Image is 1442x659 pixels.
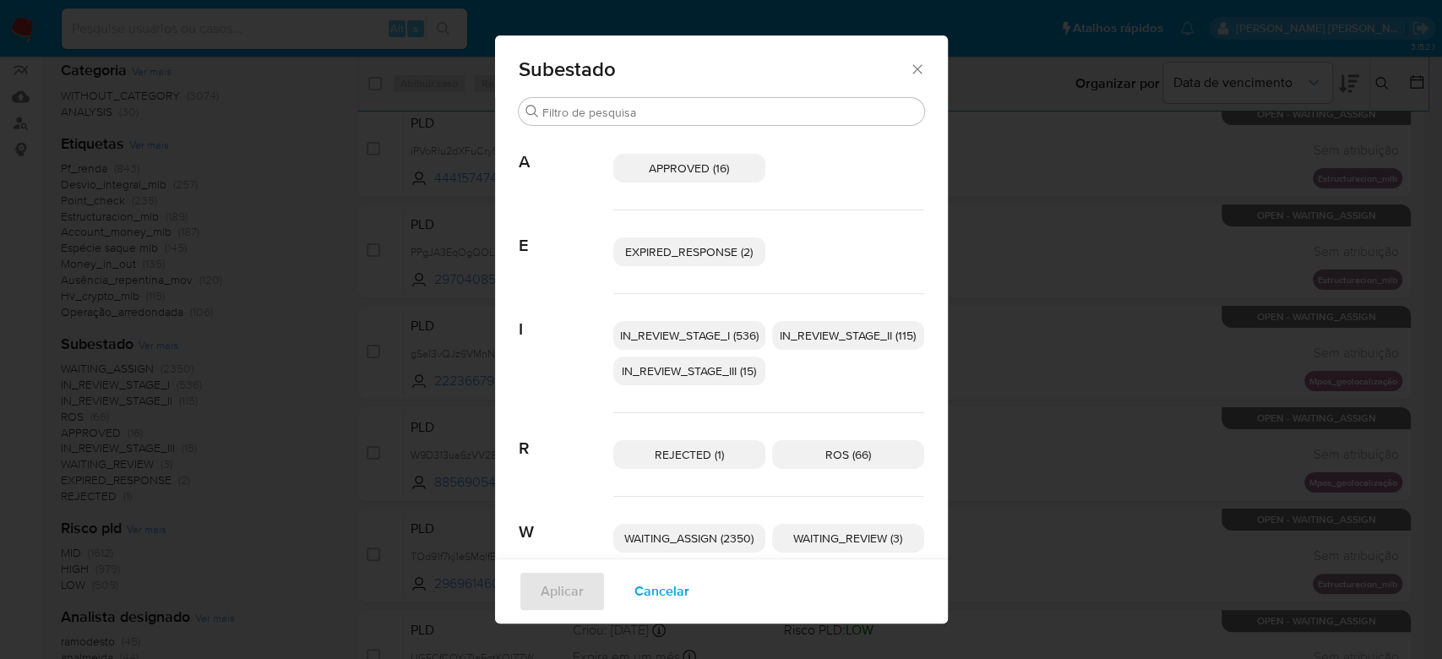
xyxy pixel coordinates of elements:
button: Buscar [525,105,539,118]
span: ROS (66) [825,446,871,463]
div: ROS (66) [772,440,924,469]
span: Subestado [519,59,910,79]
span: I [519,294,613,340]
span: REJECTED (1) [655,446,724,463]
span: IN_REVIEW_STAGE_I (536) [620,327,759,344]
span: WAITING_REVIEW (3) [793,530,902,547]
div: REJECTED (1) [613,440,765,469]
span: APPROVED (16) [649,160,729,177]
span: R [519,413,613,459]
span: W [519,497,613,542]
div: IN_REVIEW_STAGE_II (115) [772,321,924,350]
span: Cancelar [634,573,689,610]
span: EXPIRED_RESPONSE (2) [625,243,753,260]
button: Fechar [909,61,924,76]
div: WAITING_REVIEW (3) [772,524,924,553]
div: WAITING_ASSIGN (2350) [613,524,765,553]
div: EXPIRED_RESPONSE (2) [613,237,765,266]
span: IN_REVIEW_STAGE_III (15) [622,362,756,379]
span: WAITING_ASSIGN (2350) [624,530,754,547]
span: IN_REVIEW_STAGE_II (115) [780,327,916,344]
span: A [519,127,613,172]
div: IN_REVIEW_STAGE_I (536) [613,321,765,350]
input: Filtro de pesquisa [542,105,917,120]
div: IN_REVIEW_STAGE_III (15) [613,357,765,385]
div: APPROVED (16) [613,154,765,182]
button: Cancelar [612,571,711,612]
span: E [519,210,613,256]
